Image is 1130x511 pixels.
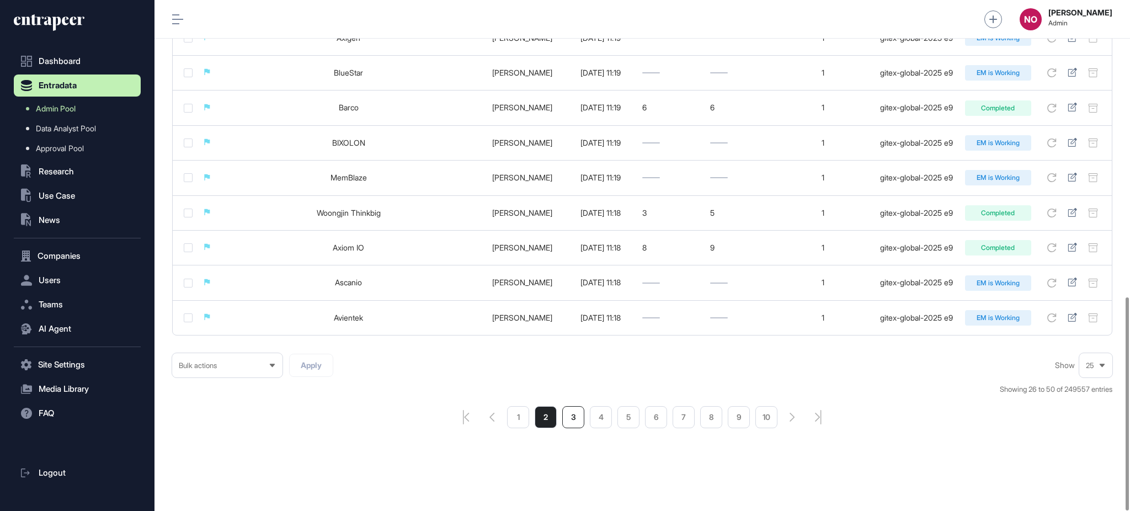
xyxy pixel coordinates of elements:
button: Companies [14,245,141,267]
a: Barco [339,103,359,112]
button: NO [1020,8,1042,30]
div: [DATE] 11:18 [571,243,631,252]
button: FAQ [14,402,141,424]
div: [DATE] 11:18 [571,209,631,217]
div: gitex-global-2025 e9 [879,243,954,252]
div: gitex-global-2025 e9 [879,103,954,112]
a: [PERSON_NAME] [492,278,552,287]
a: MemBlaze [331,173,367,182]
span: Research [39,167,74,176]
div: 5 [710,209,767,217]
div: [DATE] 11:19 [571,139,631,147]
div: Completed [965,205,1031,221]
a: 2 [535,406,557,428]
a: [PERSON_NAME] [492,103,552,112]
div: 9 [710,243,767,252]
a: 8 [700,406,722,428]
a: Dashboard [14,50,141,72]
div: [DATE] 11:19 [571,68,631,77]
a: BlueStar [334,68,363,77]
div: 1 [778,243,868,252]
div: [DATE] 11:19 [571,103,631,112]
a: Axiom IO [333,243,364,252]
span: Dashboard [39,57,81,66]
div: 1 [778,103,868,112]
a: pagination-prev-button [489,413,495,422]
div: gitex-global-2025 e9 [879,173,954,182]
a: Approval Pool [19,139,141,158]
a: [PERSON_NAME] [492,33,552,42]
a: Woongjin Thinkbig [317,208,381,217]
span: 25 [1086,361,1094,370]
a: 3 [562,406,584,428]
a: Admin Pool [19,99,141,119]
div: gitex-global-2025 e9 [879,278,954,287]
span: FAQ [39,409,54,418]
div: EM is Working [965,170,1031,185]
button: News [14,209,141,231]
button: AI Agent [14,318,141,340]
a: 6 [645,406,667,428]
a: BIXOLON [332,138,365,147]
a: search-pagination-last-page-button [815,410,822,424]
li: 7 [673,406,695,428]
span: Data Analyst Pool [36,124,96,133]
a: Avientek [334,313,363,322]
div: 6 [642,103,699,112]
div: Completed [965,240,1031,255]
a: 1 [507,406,529,428]
a: 9 [728,406,750,428]
div: 1 [778,209,868,217]
a: Logout [14,462,141,484]
span: Companies [38,252,81,260]
span: Bulk actions [179,361,217,370]
div: EM is Working [965,135,1031,151]
div: Showing 26 to 50 of 249557 entries [1000,384,1112,395]
div: gitex-global-2025 e9 [879,209,954,217]
div: [DATE] 11:18 [571,313,631,322]
a: 4 [590,406,612,428]
div: EM is Working [965,310,1031,326]
a: [PERSON_NAME] [492,313,552,322]
button: Media Library [14,378,141,400]
span: Show [1055,361,1075,370]
a: 10 [755,406,777,428]
div: [DATE] 11:18 [571,278,631,287]
div: EM is Working [965,65,1031,81]
div: EM is Working [965,275,1031,291]
span: Approval Pool [36,144,84,153]
a: search-pagination-next-button [790,413,795,422]
span: Admin Pool [36,104,76,113]
span: Use Case [39,191,75,200]
span: Admin [1048,19,1112,27]
span: Entradata [39,81,77,90]
a: [PERSON_NAME] [492,208,552,217]
button: Entradata [14,74,141,97]
a: Axigen [337,33,360,42]
div: gitex-global-2025 e9 [879,139,954,147]
div: 6 [710,103,767,112]
a: Data Analyst Pool [19,119,141,139]
a: [PERSON_NAME] [492,243,552,252]
a: 5 [617,406,639,428]
div: 1 [778,173,868,182]
span: News [39,216,60,225]
a: [PERSON_NAME] [492,68,552,77]
div: gitex-global-2025 e9 [879,68,954,77]
div: 1 [778,313,868,322]
a: [PERSON_NAME] [492,173,552,182]
button: Users [14,269,141,291]
button: Use Case [14,185,141,207]
div: 1 [778,68,868,77]
div: 1 [778,278,868,287]
div: [DATE] 11:19 [571,173,631,182]
div: 3 [642,209,699,217]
